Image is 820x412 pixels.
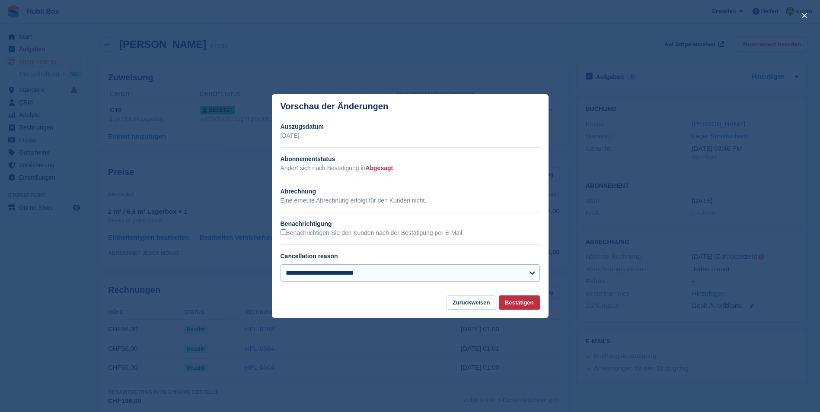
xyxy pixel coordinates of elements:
[365,165,393,171] span: Abgesagt
[281,131,540,140] p: [DATE]
[281,187,540,196] h2: Abrechnung
[281,155,540,164] h2: Abonnementstatus
[281,219,540,228] h2: Benachrichtigung
[281,229,464,237] label: Benachrichtigen Sie den Kunden nach der Bestätigung per E-Mail.
[281,164,540,173] p: Ändert sich nach Bestätigung in .
[281,229,286,235] input: Benachrichtigen Sie den Kunden nach der Bestätigung per E-Mail.
[281,101,389,111] p: Vorschau der Änderungen
[447,295,496,310] button: Zurückweisen
[798,9,811,22] button: close
[281,122,540,131] h2: Auszugsdatum
[281,253,338,260] label: Cancellation reason
[281,196,540,205] p: Eine erneute Abrechnung erfolgt für den Kunden nicht.
[499,295,539,310] button: Bestätigen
